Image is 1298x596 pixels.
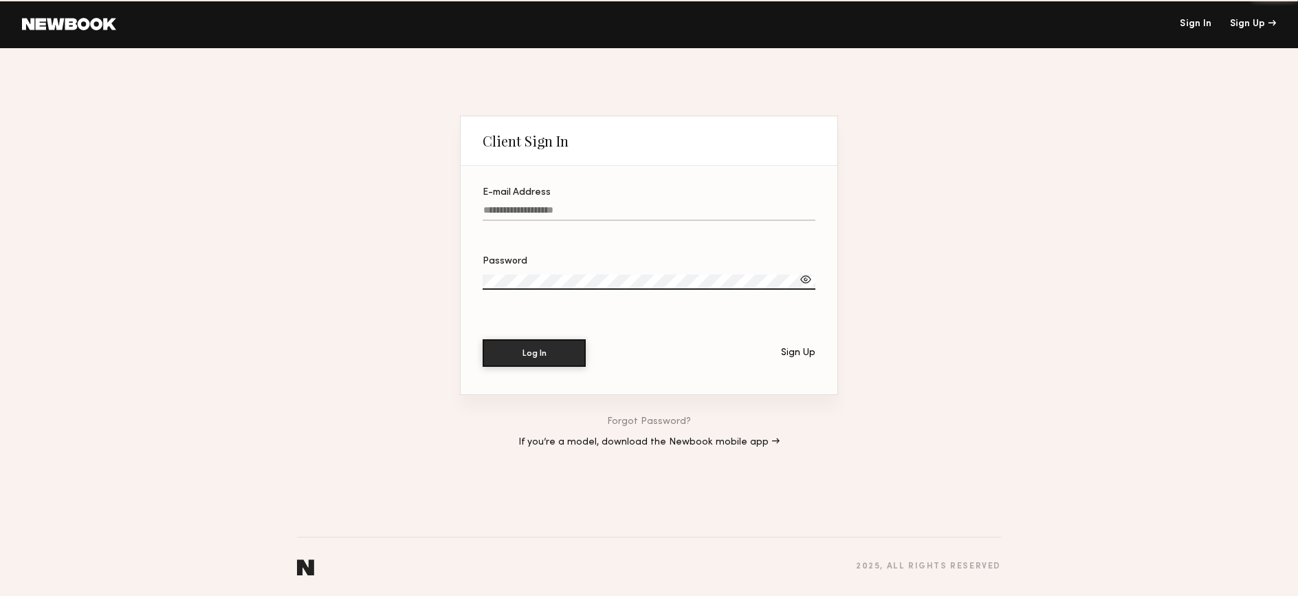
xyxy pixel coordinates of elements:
input: E-mail Address [483,205,815,221]
div: E-mail Address [483,188,815,198]
div: Password [483,257,815,266]
a: Sign In [1180,19,1211,29]
input: Password [483,275,815,290]
div: Client Sign In [483,133,569,149]
div: 2025 , all rights reserved [856,562,1001,571]
div: Sign Up [781,348,815,358]
a: Forgot Password? [607,417,691,427]
a: If you’re a model, download the Newbook mobile app → [518,438,780,447]
button: Log In [483,339,586,367]
div: Sign Up [1230,19,1276,29]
